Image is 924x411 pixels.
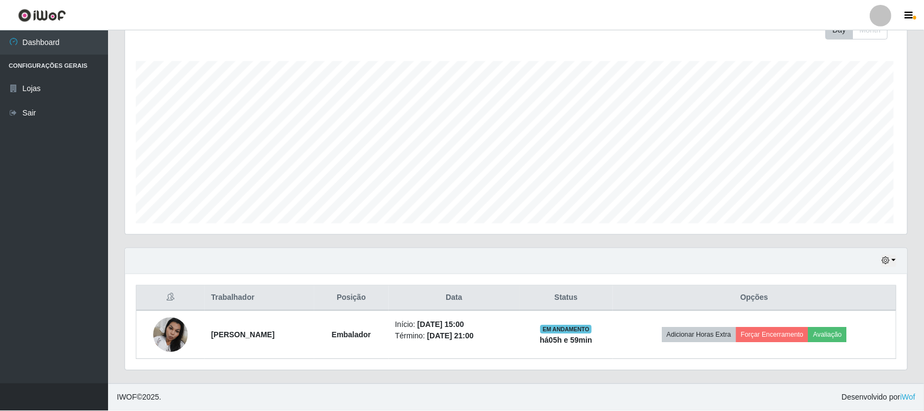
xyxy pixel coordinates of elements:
span: EM ANDAMENTO [542,325,593,334]
span: IWOF [117,393,137,402]
li: Término: [396,331,515,342]
img: 1730308333367.jpeg [154,312,188,358]
span: Desenvolvido por [844,392,918,403]
time: [DATE] 15:00 [419,320,465,329]
strong: [PERSON_NAME] [212,331,275,339]
th: Posição [315,286,390,311]
li: Início: [396,319,515,331]
th: Opções [615,286,899,311]
img: CoreUI Logo [18,8,66,22]
th: Trabalhador [205,286,315,311]
button: Avaliação [811,327,849,343]
th: Status [521,286,615,311]
a: iWof [903,393,918,402]
span: © 2025 . [117,392,162,403]
button: Adicionar Horas Extra [664,327,738,343]
strong: Embalador [333,331,372,339]
button: Forçar Encerramento [738,327,811,343]
th: Data [390,286,521,311]
time: [DATE] 21:00 [428,332,475,341]
strong: há 05 h e 59 min [542,336,594,345]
